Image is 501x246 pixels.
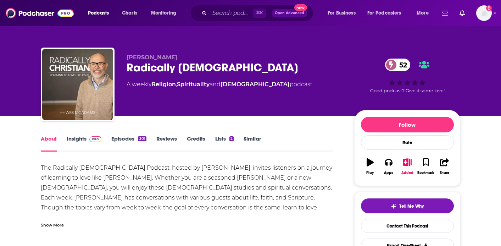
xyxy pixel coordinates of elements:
[42,49,113,120] img: Radically Christian
[138,136,146,141] div: 301
[398,154,416,179] button: Added
[417,154,435,179] button: Bookmark
[379,154,398,179] button: Apps
[210,81,221,88] span: and
[435,154,453,179] button: Share
[439,7,451,19] a: Show notifications dropdown
[210,7,253,19] input: Search podcasts, credits, & more...
[401,171,413,175] div: Added
[392,59,411,71] span: 52
[156,135,177,152] a: Reviews
[366,171,374,175] div: Play
[361,154,379,179] button: Play
[67,135,102,152] a: InsightsPodchaser Pro
[221,81,290,88] a: [DEMOGRAPHIC_DATA]
[229,136,234,141] div: 2
[412,7,438,19] button: open menu
[361,135,454,150] div: Rate
[476,5,492,21] button: Show profile menu
[272,9,307,17] button: Open AdvancedNew
[440,171,449,175] div: Share
[361,117,454,132] button: Follow
[457,7,468,19] a: Show notifications dropdown
[197,5,320,21] div: Search podcasts, credits, & more...
[399,203,424,209] span: Tell Me Why
[127,54,177,61] span: [PERSON_NAME]
[215,135,234,152] a: Lists2
[361,198,454,213] button: tell me why sparkleTell Me Why
[89,136,102,142] img: Podchaser Pro
[88,8,109,18] span: Podcasts
[323,7,364,19] button: open menu
[417,171,434,175] div: Bookmark
[151,81,176,88] a: Religion
[187,135,205,152] a: Credits
[151,8,176,18] span: Monitoring
[122,8,137,18] span: Charts
[367,8,401,18] span: For Podcasters
[253,9,266,18] span: ⌘ K
[275,11,304,15] span: Open Advanced
[384,171,393,175] div: Apps
[244,135,261,152] a: Similar
[127,80,312,89] div: A weekly podcast
[476,5,492,21] span: Logged in as antonettefrontgate
[417,8,429,18] span: More
[83,7,118,19] button: open menu
[361,219,454,233] a: Contact This Podcast
[294,4,307,11] span: New
[176,81,177,88] span: ,
[363,7,412,19] button: open menu
[370,88,445,93] span: Good podcast? Give it some love!
[117,7,141,19] a: Charts
[476,5,492,21] img: User Profile
[328,8,356,18] span: For Business
[146,7,185,19] button: open menu
[486,5,492,11] svg: Add a profile image
[385,59,411,71] a: 52
[6,6,74,20] img: Podchaser - Follow, Share and Rate Podcasts
[41,135,57,152] a: About
[111,135,146,152] a: Episodes301
[354,54,461,98] div: 52Good podcast? Give it some love!
[177,81,210,88] a: Spirituality
[391,203,396,209] img: tell me why sparkle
